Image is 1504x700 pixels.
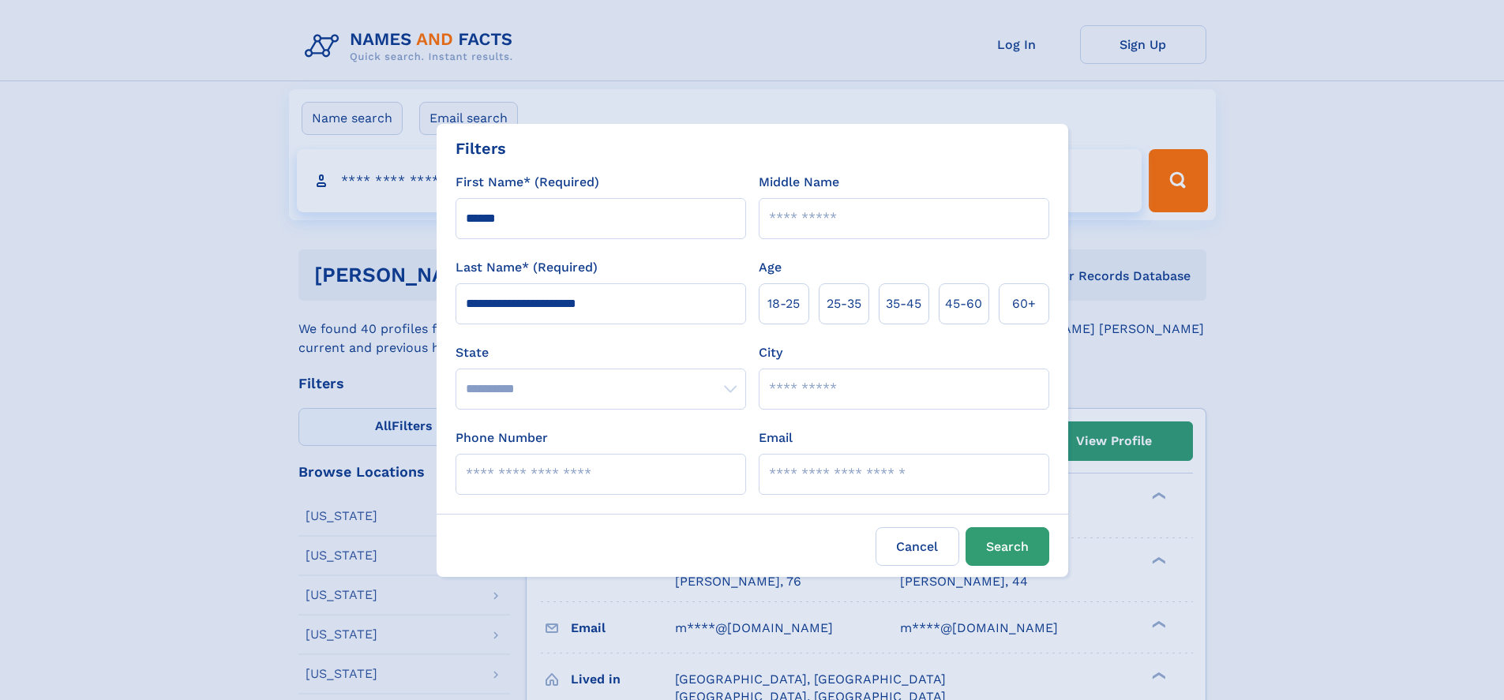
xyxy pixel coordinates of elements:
label: Last Name* (Required) [456,258,598,277]
label: Age [759,258,782,277]
label: Middle Name [759,173,839,192]
span: 45‑60 [945,294,982,313]
label: Email [759,429,793,447]
span: 25‑35 [827,294,861,313]
label: City [759,343,782,362]
button: Search [966,527,1049,566]
span: 60+ [1012,294,1036,313]
div: Filters [456,137,506,160]
span: 35‑45 [886,294,921,313]
label: First Name* (Required) [456,173,599,192]
label: Cancel [876,527,959,566]
span: 18‑25 [767,294,800,313]
label: State [456,343,746,362]
label: Phone Number [456,429,548,447]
